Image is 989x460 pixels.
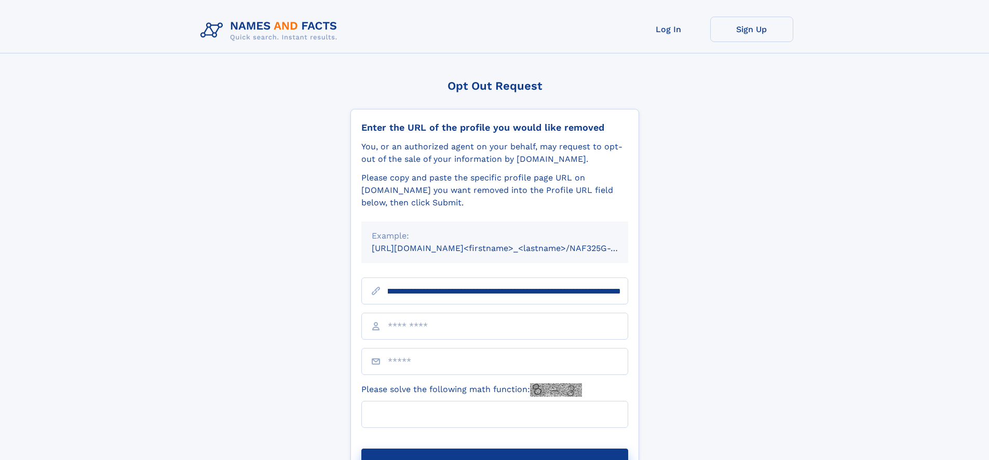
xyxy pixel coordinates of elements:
[710,17,793,42] a: Sign Up
[361,141,628,165] div: You, or an authorized agent on your behalf, may request to opt-out of the sale of your informatio...
[361,383,582,397] label: Please solve the following math function:
[627,17,710,42] a: Log In
[372,243,648,253] small: [URL][DOMAIN_NAME]<firstname>_<lastname>/NAF325G-xxxxxxxx
[196,17,346,45] img: Logo Names and Facts
[361,122,628,133] div: Enter the URL of the profile you would like removed
[350,79,639,92] div: Opt Out Request
[372,230,618,242] div: Example:
[361,172,628,209] div: Please copy and paste the specific profile page URL on [DOMAIN_NAME] you want removed into the Pr...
